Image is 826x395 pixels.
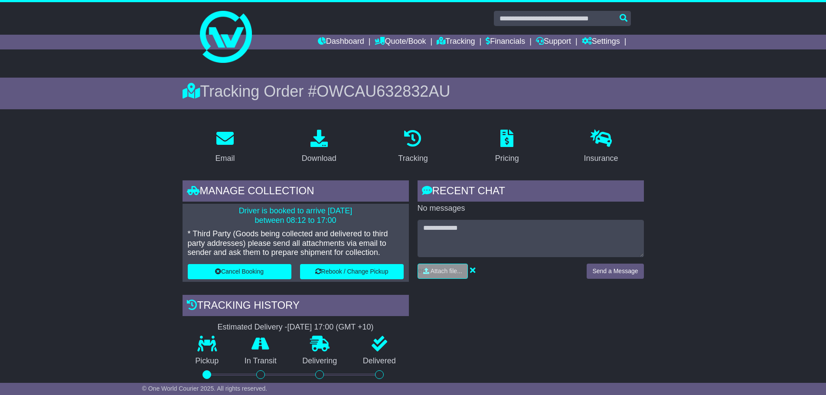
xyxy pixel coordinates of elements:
[375,35,426,49] a: Quote/Book
[486,35,525,49] a: Financials
[215,153,235,164] div: Email
[183,295,409,318] div: Tracking history
[536,35,571,49] a: Support
[350,356,409,366] p: Delivered
[188,206,404,225] p: Driver is booked to arrive [DATE] between 08:12 to 17:00
[318,35,364,49] a: Dashboard
[398,153,428,164] div: Tracking
[232,356,290,366] p: In Transit
[418,180,644,204] div: RECENT CHAT
[587,264,643,279] button: Send a Message
[183,323,409,332] div: Estimated Delivery -
[578,127,624,167] a: Insurance
[209,127,240,167] a: Email
[290,356,350,366] p: Delivering
[142,385,268,392] span: © One World Courier 2025. All rights reserved.
[188,229,404,258] p: * Third Party (Goods being collected and delivered to third party addresses) please send all atta...
[392,127,433,167] a: Tracking
[317,82,450,100] span: OWCAU632832AU
[490,127,525,167] a: Pricing
[495,153,519,164] div: Pricing
[300,264,404,279] button: Rebook / Change Pickup
[287,323,374,332] div: [DATE] 17:00 (GMT +10)
[302,153,336,164] div: Download
[183,82,644,101] div: Tracking Order #
[296,127,342,167] a: Download
[188,264,291,279] button: Cancel Booking
[437,35,475,49] a: Tracking
[183,356,232,366] p: Pickup
[418,204,644,213] p: No messages
[183,180,409,204] div: Manage collection
[584,153,618,164] div: Insurance
[582,35,620,49] a: Settings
